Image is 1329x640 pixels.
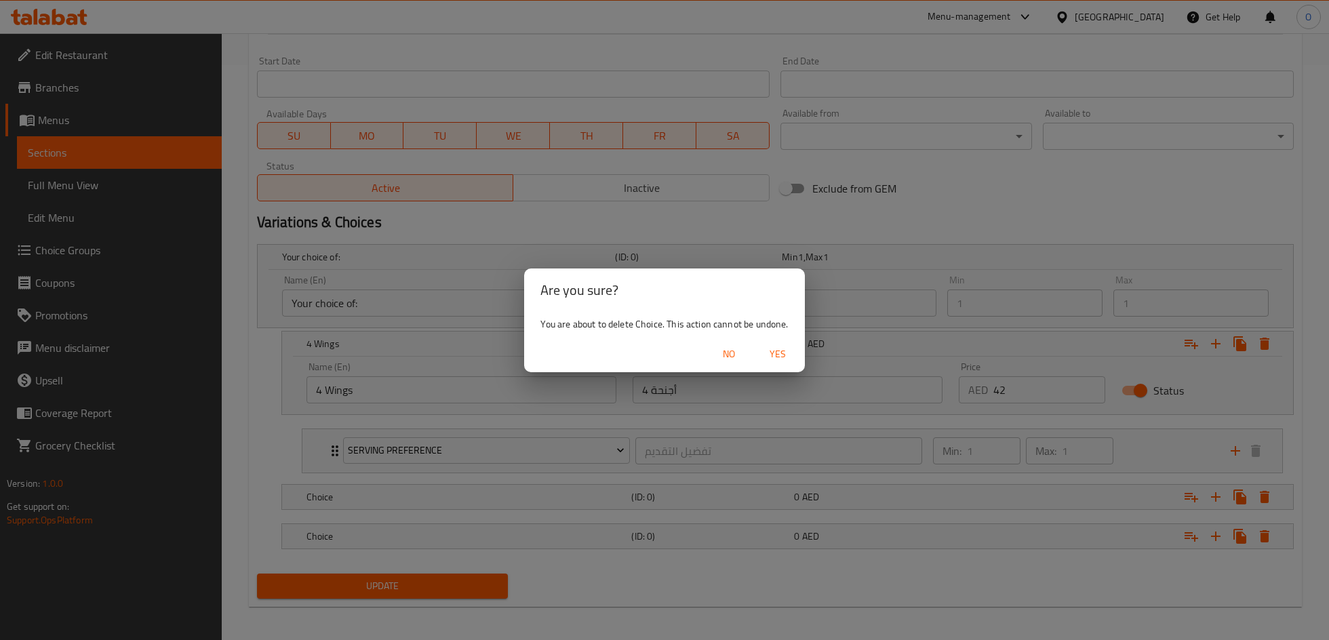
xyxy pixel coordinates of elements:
button: Yes [756,342,799,367]
h2: Are you sure? [540,279,788,301]
span: No [713,346,745,363]
div: You are about to delete Choice. This action cannot be undone. [524,312,804,336]
button: No [707,342,751,367]
span: Yes [761,346,794,363]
